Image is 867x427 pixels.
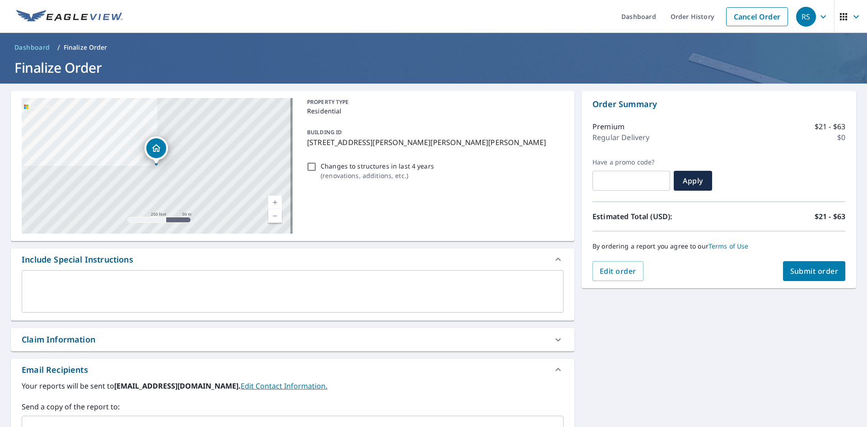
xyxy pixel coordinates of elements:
[674,171,712,191] button: Apply
[11,40,856,55] nav: breadcrumb
[307,106,560,116] p: Residential
[268,209,282,223] a: Current Level 17, Zoom Out
[22,364,88,376] div: Email Recipients
[592,121,625,132] p: Premium
[22,253,133,266] div: Include Special Instructions
[790,266,839,276] span: Submit order
[11,328,574,351] div: Claim Information
[64,43,107,52] p: Finalize Order
[22,401,564,412] label: Send a copy of the report to:
[592,158,670,166] label: Have a promo code?
[681,176,705,186] span: Apply
[307,137,560,148] p: [STREET_ADDRESS][PERSON_NAME][PERSON_NAME][PERSON_NAME]
[815,211,845,222] p: $21 - $63
[592,98,845,110] p: Order Summary
[726,7,788,26] a: Cancel Order
[709,242,749,250] a: Terms of Use
[837,132,845,143] p: $0
[592,242,845,250] p: By ordering a report you agree to our
[307,128,342,136] p: BUILDING ID
[11,58,856,77] h1: Finalize Order
[268,196,282,209] a: Current Level 17, Zoom In
[22,333,95,346] div: Claim Information
[796,7,816,27] div: RS
[321,171,434,180] p: ( renovations, additions, etc. )
[321,161,434,171] p: Changes to structures in last 4 years
[815,121,845,132] p: $21 - $63
[592,211,719,222] p: Estimated Total (USD):
[11,359,574,380] div: Email Recipients
[600,266,636,276] span: Edit order
[241,381,327,391] a: EditContactInfo
[783,261,846,281] button: Submit order
[22,380,564,391] label: Your reports will be sent to
[16,10,123,23] img: EV Logo
[307,98,560,106] p: PROPERTY TYPE
[592,261,643,281] button: Edit order
[592,132,649,143] p: Regular Delivery
[114,381,241,391] b: [EMAIL_ADDRESS][DOMAIN_NAME].
[144,136,168,164] div: Dropped pin, building 1, Residential property, 9551 Detrick Jordan Pike New Carlisle, OH 45344
[57,42,60,53] li: /
[14,43,50,52] span: Dashboard
[11,249,574,270] div: Include Special Instructions
[11,40,54,55] a: Dashboard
